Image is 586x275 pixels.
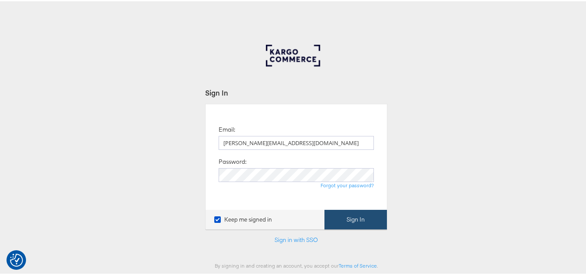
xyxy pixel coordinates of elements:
img: Revisit consent button [10,252,23,265]
a: Forgot your password? [321,181,374,187]
button: Consent Preferences [10,252,23,265]
a: Terms of Service [339,261,377,268]
label: Keep me signed in [214,214,272,222]
div: Sign In [205,86,387,96]
button: Sign In [324,209,387,228]
div: By signing in and creating an account, you accept our . [205,261,387,268]
label: Email: [219,124,235,133]
input: Email [219,135,374,149]
a: Sign in with SSO [275,235,318,242]
label: Password: [219,156,246,165]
